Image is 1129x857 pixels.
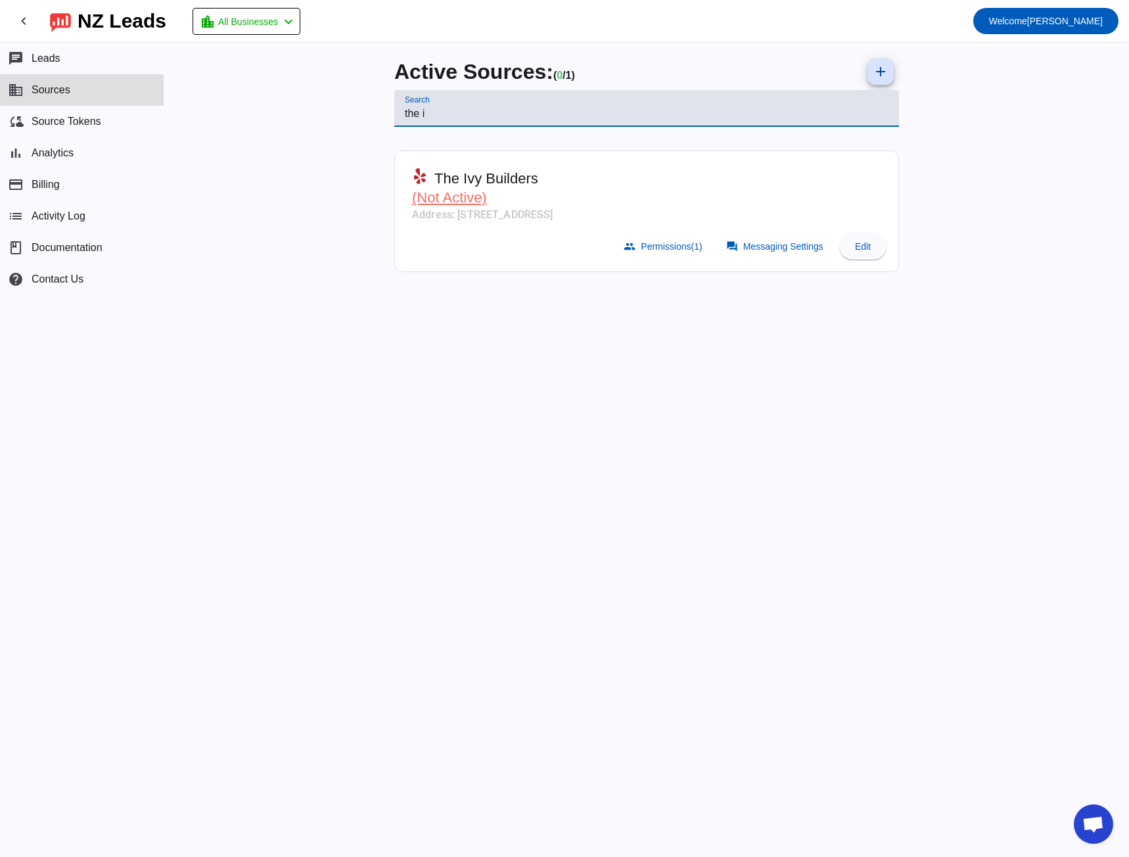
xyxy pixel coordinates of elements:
[557,70,563,81] span: Working
[200,14,216,30] mat-icon: location_city
[8,114,24,129] mat-icon: cloud_sync
[989,12,1103,30] span: [PERSON_NAME]
[1074,804,1113,844] div: Open chat
[718,233,834,260] button: Messaging Settings
[873,64,888,80] mat-icon: add
[553,70,557,81] span: (
[218,12,278,31] span: All Businesses
[8,177,24,193] mat-icon: payment
[32,242,103,254] span: Documentation
[394,60,553,83] span: Active Sources:
[8,208,24,224] mat-icon: list
[624,241,635,252] mat-icon: group
[412,207,553,223] mat-card-subtitle: Address: [STREET_ADDRESS]
[839,233,887,260] button: Edit
[726,241,738,252] mat-icon: forum
[281,14,296,30] mat-icon: chevron_left
[32,53,60,64] span: Leads
[16,13,32,29] mat-icon: chevron_left
[32,84,70,96] span: Sources
[8,82,24,98] mat-icon: business
[989,16,1027,26] span: Welcome
[743,241,823,252] span: Messaging Settings
[563,70,565,81] span: /
[8,240,24,256] span: book
[32,210,85,222] span: Activity Log
[616,233,712,260] button: Permissions(1)
[8,145,24,161] mat-icon: bar_chart
[973,8,1118,34] button: Welcome[PERSON_NAME]
[405,96,430,104] mat-label: Search
[32,179,60,191] span: Billing
[50,10,71,32] img: logo
[193,8,300,35] button: All Businesses
[434,170,538,188] span: The Ivy Builders
[412,189,487,206] span: (Not Active)
[8,51,24,66] mat-icon: chat
[855,241,871,252] span: Edit
[641,241,702,252] span: Permissions
[691,241,703,252] span: (1)
[8,271,24,287] mat-icon: help
[32,273,83,285] span: Contact Us
[566,70,575,81] span: Total
[78,12,166,30] div: NZ Leads
[32,147,74,159] span: Analytics
[32,116,101,127] span: Source Tokens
